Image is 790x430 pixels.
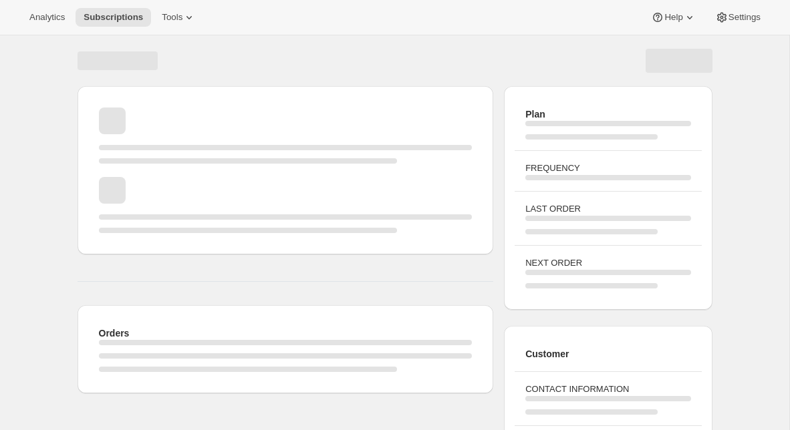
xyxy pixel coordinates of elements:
h3: CONTACT INFORMATION [525,383,690,396]
span: Settings [729,12,761,23]
span: Help [664,12,682,23]
h3: FREQUENCY [525,162,690,175]
span: Analytics [29,12,65,23]
h2: Orders [99,327,473,340]
button: Help [643,8,704,27]
h2: Plan [525,107,690,121]
button: Analytics [21,8,73,27]
h3: LAST ORDER [525,202,690,216]
span: Tools [162,12,182,23]
button: Settings [707,8,769,27]
button: Tools [154,8,204,27]
button: Subscriptions [76,8,151,27]
span: Subscriptions [84,12,143,23]
h3: NEXT ORDER [525,256,690,270]
h2: Customer [525,347,690,361]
